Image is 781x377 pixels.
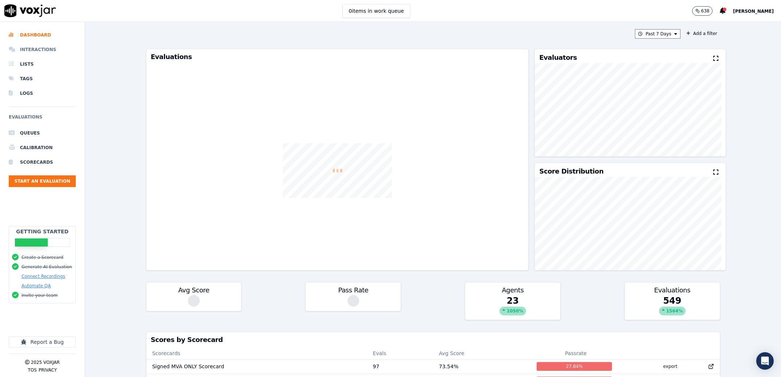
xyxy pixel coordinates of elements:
div: Open Intercom Messenger [756,352,774,370]
h3: Scores by Scorecard [151,337,715,343]
button: Privacy [39,367,57,373]
a: Interactions [9,42,76,57]
h3: Agents [470,287,556,294]
h3: Evaluators [539,54,577,61]
a: Calibration [9,140,76,155]
div: 23 [465,295,560,320]
div: 27.84 % [537,362,612,371]
th: Scorecards [146,347,367,359]
a: Lists [9,57,76,71]
h3: Score Distribution [539,168,603,175]
button: 0items in work queue [342,4,410,18]
button: Add a filter [683,29,720,38]
img: voxjar logo [4,4,56,17]
button: Report a Bug [9,337,76,347]
button: Generate AI Evaluation [21,264,72,270]
a: Queues [9,126,76,140]
a: Logs [9,86,76,101]
th: Passrate [531,347,621,359]
button: TOS [28,367,36,373]
h3: Evaluations [151,54,524,60]
a: Tags [9,71,76,86]
td: Signed MVA ONLY Scorecard [146,359,367,374]
span: [PERSON_NAME] [733,9,774,14]
button: Start an Evaluation [9,175,76,187]
button: [PERSON_NAME] [733,7,781,15]
th: Evals [367,347,433,359]
a: Scorecards [9,155,76,170]
button: Invite your team [21,292,58,298]
button: Automate QA [21,283,51,289]
a: Dashboard [9,28,76,42]
button: 638 [692,6,713,16]
button: export [658,361,683,372]
h6: Evaluations [9,113,76,126]
h3: Avg Score [151,287,237,294]
h2: Getting Started [16,228,68,235]
td: 97 [367,359,433,374]
h3: Pass Rate [310,287,396,294]
p: 2025 Voxjar [31,359,60,365]
button: Connect Recordings [21,273,65,279]
button: Past 7 Days [635,29,680,39]
p: 638 [701,8,710,14]
div: 549 [625,295,720,320]
button: Create a Scorecard [21,254,63,260]
td: 73.54 % [433,359,531,374]
div: 1564 % [659,307,686,315]
div: 1050 % [499,307,526,315]
h3: Evaluations [629,287,715,294]
th: Avg Score [433,347,531,359]
button: 638 [692,6,720,16]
